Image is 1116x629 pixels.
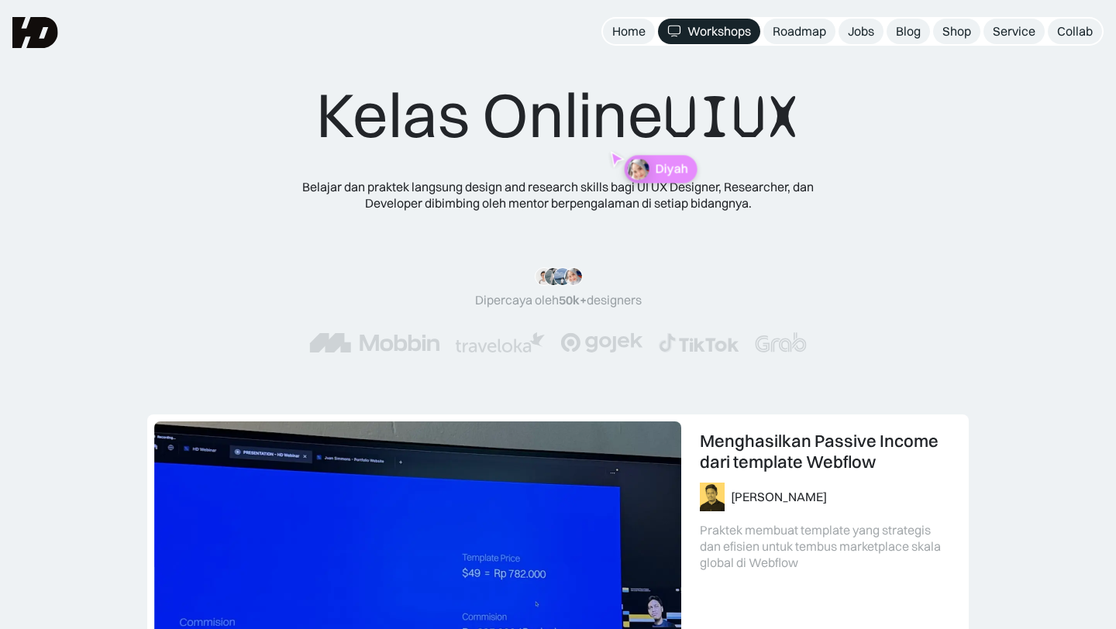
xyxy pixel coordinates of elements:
a: Roadmap [763,19,835,44]
a: Jobs [839,19,883,44]
div: Kelas Online [316,77,800,154]
a: Blog [887,19,930,44]
span: 50k+ [559,292,587,308]
span: UIUX [663,80,800,154]
div: Service [993,23,1035,40]
p: Diyah [656,162,688,177]
a: Service [983,19,1045,44]
a: Home [603,19,655,44]
div: Workshops [687,23,751,40]
a: Shop [933,19,980,44]
a: Workshops [658,19,760,44]
a: Collab [1048,19,1102,44]
div: Belajar dan praktek langsung design and research skills bagi UI UX Designer, Researcher, dan Deve... [279,179,837,211]
div: Shop [942,23,971,40]
div: Home [612,23,646,40]
div: Dipercaya oleh designers [475,292,642,308]
div: Blog [896,23,921,40]
div: Collab [1057,23,1093,40]
div: Roadmap [773,23,826,40]
div: Jobs [848,23,874,40]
